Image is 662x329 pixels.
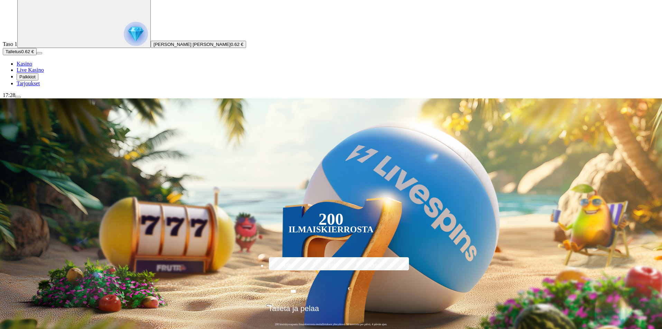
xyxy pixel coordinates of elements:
[267,256,307,276] label: €50
[19,74,36,79] span: Palkkiot
[153,42,231,47] span: [PERSON_NAME] [PERSON_NAME]
[151,41,246,48] button: [PERSON_NAME] [PERSON_NAME]0.62 €
[318,215,343,223] div: 200
[266,322,396,326] span: 200 kierrätysvapaata ilmaiskierrosta ensitalletuksen yhteydessä. 50 kierrosta per päivä, 4 päivän...
[15,96,21,98] button: menu
[268,304,319,318] span: Talleta ja pelaa
[355,256,395,276] label: €250
[6,49,21,54] span: Talletus
[124,22,148,46] img: reward progress
[17,80,40,86] span: Tarjoukset
[311,256,351,276] label: €150
[17,80,40,86] a: gift-inverted iconTarjoukset
[3,41,17,47] span: Taso 1
[289,225,374,234] div: Ilmaiskierrosta
[3,48,37,55] button: Talletusplus icon0.62 €
[21,49,34,54] span: 0.62 €
[17,67,44,73] span: Live Kasino
[272,302,274,306] span: €
[17,61,32,67] a: diamond iconKasino
[3,92,15,98] span: 17:28
[266,304,396,318] button: Talleta ja pelaa
[37,52,42,54] button: menu
[348,286,350,292] span: €
[17,67,44,73] a: poker-chip iconLive Kasino
[17,61,32,67] span: Kasino
[231,42,243,47] span: 0.62 €
[17,73,38,80] button: reward iconPalkkiot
